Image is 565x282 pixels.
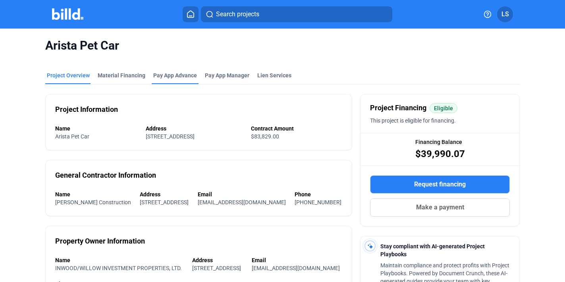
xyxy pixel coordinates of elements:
[370,102,426,113] span: Project Financing
[153,71,197,79] div: Pay App Advance
[192,256,243,264] div: Address
[370,117,456,124] span: This project is eligible for financing.
[252,256,342,264] div: Email
[415,138,462,146] span: Financing Balance
[192,265,241,271] span: [STREET_ADDRESS]
[55,236,145,247] div: Property Owner Information
[55,104,118,115] div: Project Information
[55,265,182,271] span: INWOOD/WILLOW INVESTMENT PROPERTIES, LTD.
[497,6,513,22] button: LS
[198,190,287,198] div: Email
[198,199,286,205] span: [EMAIL_ADDRESS][DOMAIN_NAME]
[370,175,510,194] button: Request financing
[201,6,392,22] button: Search projects
[216,10,259,19] span: Search projects
[430,103,457,113] mat-chip: Eligible
[501,10,509,19] span: LS
[55,190,132,198] div: Name
[52,8,83,20] img: Billd Company Logo
[295,190,342,198] div: Phone
[414,180,466,189] span: Request financing
[257,71,291,79] div: Lien Services
[98,71,145,79] div: Material Financing
[47,71,90,79] div: Project Overview
[140,190,189,198] div: Address
[146,133,195,140] span: [STREET_ADDRESS]
[45,38,520,53] span: Arista Pet Car
[416,203,464,212] span: Make a payment
[252,265,340,271] span: [EMAIL_ADDRESS][DOMAIN_NAME]
[251,133,279,140] span: $83,829.00
[55,199,131,205] span: [PERSON_NAME] Construction
[380,243,485,257] span: Stay compliant with AI-generated Project Playbooks
[55,256,184,264] div: Name
[55,133,89,140] span: Arista Pet Car
[370,198,510,217] button: Make a payment
[55,125,138,132] div: Name
[205,71,249,79] span: Pay App Manager
[251,125,342,132] div: Contract Amount
[415,148,465,160] span: $39,990.07
[55,170,156,181] div: General Contractor Information
[140,199,189,205] span: [STREET_ADDRESS]
[295,199,341,205] span: [PHONE_NUMBER]
[146,125,243,132] div: Address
